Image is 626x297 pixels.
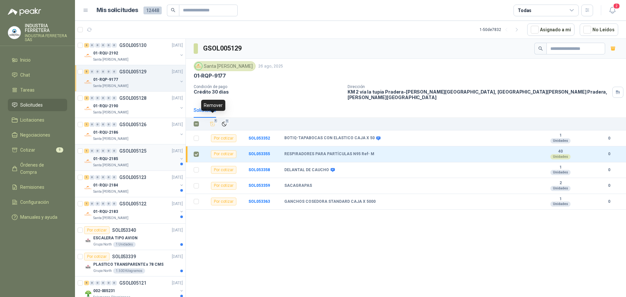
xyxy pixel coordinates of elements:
p: GSOL005126 [119,122,146,127]
p: GSOL005125 [119,149,146,153]
p: [DATE] [172,280,183,286]
span: 1 [214,118,218,123]
div: 0 [106,201,111,206]
p: Grupo North [93,268,112,274]
div: 0 [112,175,117,180]
b: 2 [538,181,583,186]
div: 0 [112,96,117,100]
a: Manuales y ayuda [8,211,67,223]
div: 0 [95,149,100,153]
p: SOL053339 [112,254,136,259]
p: [DATE] [172,174,183,181]
h3: GSOL005129 [203,43,243,53]
p: 01-RQU-2192 [93,50,118,56]
div: 0 [95,96,100,100]
span: 9 [56,147,63,153]
p: INDUSTRIA FERRETERA [25,23,67,33]
div: 1 [84,149,89,153]
div: 0 [101,175,106,180]
div: 0 [95,69,100,74]
img: Company Logo [84,105,92,112]
b: 1 [538,133,583,138]
p: 01-RQP-9177 [93,77,118,83]
p: 01-RQP-9177 [194,72,226,79]
div: 0 [95,122,100,127]
a: 1 0 0 0 0 0 GSOL005125[DATE] Company Logo01-RQU-2185Santa [PERSON_NAME] [84,147,184,168]
div: 0 [95,43,100,48]
div: 0 [112,281,117,285]
span: 1 [225,118,230,124]
b: SOL053352 [248,136,270,141]
p: GSOL005129 [119,69,146,74]
div: 0 [112,149,117,153]
a: 1 0 0 0 0 0 GSOL005122[DATE] Company Logo01-RQU-2183Santa [PERSON_NAME] [84,200,184,221]
div: Santa [PERSON_NAME] [194,61,256,71]
p: GSOL005128 [119,96,146,100]
p: [DATE] [172,227,183,233]
b: 1 [538,197,583,202]
a: 1 0 0 0 0 0 GSOL005126[DATE] Company Logo01-RQU-2186Santa [PERSON_NAME] [84,121,184,141]
p: Grupo North [93,242,112,247]
span: Inicio [20,56,31,64]
p: ESCALERA TIPO AVION [93,235,138,241]
div: 3 [84,43,89,48]
button: Ignorar [220,120,229,128]
div: 0 [106,96,111,100]
p: GSOL005122 [119,201,146,206]
b: 1 [538,165,583,170]
b: SOL053358 [248,168,270,172]
b: 0 [600,167,618,173]
div: 0 [106,175,111,180]
div: 0 [101,96,106,100]
div: 0 [95,175,100,180]
a: Remisiones [8,181,67,193]
p: INDUSTRIA FERRETERA SAS [25,34,67,42]
b: DELANTAL DE CAUCHO [284,168,329,173]
p: [DATE] [172,69,183,75]
p: Dirección [348,84,610,89]
b: 40 [538,149,583,154]
img: Company Logo [84,237,92,245]
a: 2 0 0 0 0 0 GSOL005128[DATE] Company Logo01-RQU-2190Santa [PERSON_NAME] [84,94,184,115]
div: 0 [90,201,95,206]
p: Santa [PERSON_NAME] [93,110,128,115]
div: 0 [112,122,117,127]
div: 0 [112,201,117,206]
b: SOL053363 [248,199,270,204]
span: search [171,8,175,12]
span: Cotizar [20,146,35,154]
div: 0 [90,122,95,127]
div: 0 [101,43,106,48]
div: Unidades [550,170,571,175]
div: 0 [90,175,95,180]
h1: Mis solicitudes [97,6,138,15]
p: [DATE] [172,148,183,154]
img: Company Logo [84,210,92,218]
div: 0 [90,149,95,153]
div: 0 [101,201,106,206]
img: Company Logo [8,26,21,39]
span: Tareas [20,86,35,94]
span: search [538,46,543,51]
span: 12448 [143,7,162,14]
a: 3 0 0 0 0 0 GSOL005130[DATE] Company Logo01-RQU-2192Santa [PERSON_NAME] [84,41,184,62]
img: Company Logo [84,131,92,139]
b: 0 [600,183,618,189]
span: 2 [613,3,620,9]
b: 0 [600,135,618,141]
div: 2 [84,96,89,100]
button: No Leídos [580,23,618,36]
a: Licitaciones [8,114,67,126]
div: 1 [84,201,89,206]
div: Por cotizar [84,226,110,234]
div: Unidades [550,154,571,159]
b: 0 [600,199,618,205]
a: Negociaciones [8,129,67,141]
p: 01-RQU-2186 [93,129,118,136]
p: SOL053340 [112,228,136,232]
div: 0 [90,43,95,48]
div: 0 [101,122,106,127]
div: 0 [90,96,95,100]
button: Añadir [208,119,217,129]
div: 0 [106,122,111,127]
